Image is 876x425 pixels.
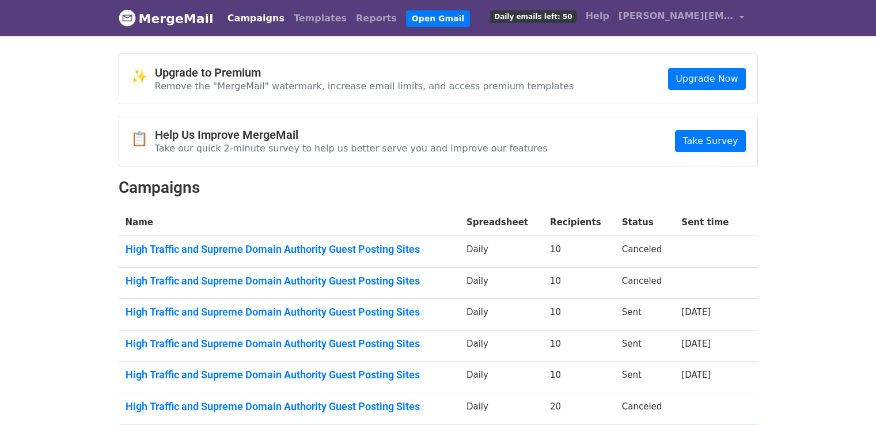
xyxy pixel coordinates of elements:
[351,7,401,30] a: Reports
[460,362,543,393] td: Daily
[289,7,351,30] a: Templates
[155,66,574,79] h4: Upgrade to Premium
[131,69,155,85] span: ✨
[581,5,614,28] a: Help
[119,209,460,236] th: Name
[119,9,136,26] img: MergeMail logo
[460,393,543,425] td: Daily
[543,362,615,393] td: 10
[490,10,576,23] span: Daily emails left: 50
[543,393,615,425] td: 20
[119,6,214,31] a: MergeMail
[614,5,749,32] a: [PERSON_NAME][EMAIL_ADDRESS][DOMAIN_NAME]
[155,80,574,92] p: Remove the "MergeMail" watermark, increase email limits, and access premium templates
[615,393,675,425] td: Canceled
[126,243,453,256] a: High Traffic and Supreme Domain Authority Guest Posting Sites
[681,307,711,317] a: [DATE]
[126,306,453,318] a: High Traffic and Supreme Domain Authority Guest Posting Sites
[543,236,615,268] td: 10
[126,337,453,350] a: High Traffic and Supreme Domain Authority Guest Posting Sites
[460,267,543,299] td: Daily
[155,128,548,142] h4: Help Us Improve MergeMail
[131,131,155,147] span: 📋
[668,68,745,90] a: Upgrade Now
[543,299,615,331] td: 10
[126,275,453,287] a: High Traffic and Supreme Domain Authority Guest Posting Sites
[674,209,742,236] th: Sent time
[406,10,470,27] a: Open Gmail
[543,330,615,362] td: 10
[675,130,745,152] a: Take Survey
[126,400,453,413] a: High Traffic and Supreme Domain Authority Guest Posting Sites
[543,267,615,299] td: 10
[619,9,734,23] span: [PERSON_NAME][EMAIL_ADDRESS][DOMAIN_NAME]
[460,299,543,331] td: Daily
[615,299,675,331] td: Sent
[223,7,289,30] a: Campaigns
[460,330,543,362] td: Daily
[615,362,675,393] td: Sent
[460,236,543,268] td: Daily
[615,267,675,299] td: Canceled
[155,142,548,154] p: Take our quick 2-minute survey to help us better serve you and improve our features
[681,339,711,349] a: [DATE]
[486,5,581,28] a: Daily emails left: 50
[543,209,615,236] th: Recipients
[615,330,675,362] td: Sent
[126,369,453,381] a: High Traffic and Supreme Domain Authority Guest Posting Sites
[460,209,543,236] th: Spreadsheet
[681,370,711,380] a: [DATE]
[119,178,758,198] h2: Campaigns
[615,236,675,268] td: Canceled
[615,209,675,236] th: Status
